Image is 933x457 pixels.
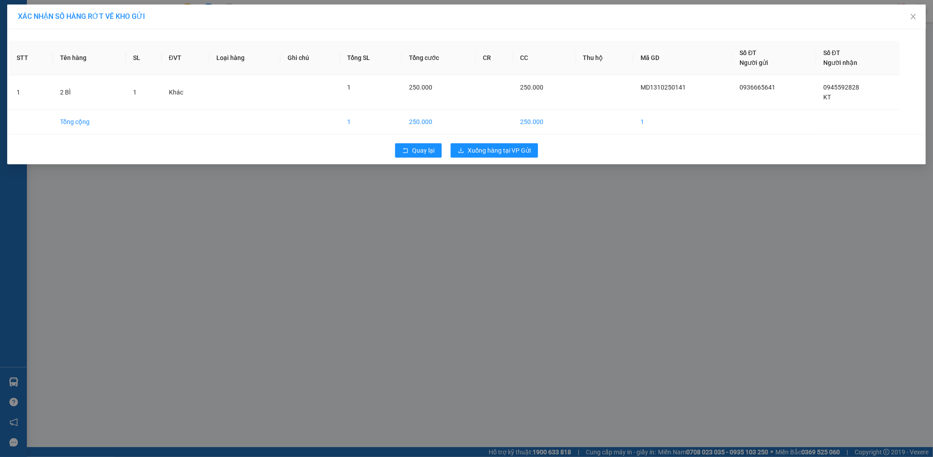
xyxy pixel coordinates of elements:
[402,41,476,75] th: Tổng cước
[740,49,757,56] span: Số ĐT
[740,59,768,66] span: Người gửi
[162,75,210,110] td: Khác
[126,41,162,75] th: SL
[340,41,402,75] th: Tổng SL
[576,41,633,75] th: Thu hộ
[347,84,351,91] span: 1
[340,110,402,134] td: 1
[910,13,917,20] span: close
[633,41,733,75] th: Mã GD
[18,12,145,21] span: XÁC NHẬN SỐ HÀNG RỚT VỀ KHO GỬI
[402,147,408,154] span: rollback
[162,41,210,75] th: ĐVT
[823,59,857,66] span: Người nhận
[9,41,53,75] th: STT
[395,143,442,158] button: rollbackQuay lại
[513,110,576,134] td: 250.000
[823,84,859,91] span: 0945592828
[209,41,280,75] th: Loại hàng
[53,110,126,134] td: Tổng cộng
[53,75,126,110] td: 2 BÌ
[823,49,840,56] span: Số ĐT
[451,143,538,158] button: downloadXuống hàng tại VP Gửi
[458,147,464,154] span: download
[9,75,53,110] td: 1
[409,84,432,91] span: 250.000
[412,145,434,155] span: Quay lại
[53,41,126,75] th: Tên hàng
[740,84,775,91] span: 0936665641
[520,84,544,91] span: 250.000
[476,41,513,75] th: CR
[633,110,733,134] td: 1
[402,110,476,134] td: 250.000
[468,145,531,155] span: Xuống hàng tại VP Gửi
[641,84,686,91] span: MD1310250141
[823,94,831,101] span: KT
[513,41,576,75] th: CC
[133,89,137,96] span: 1
[280,41,340,75] th: Ghi chú
[901,4,926,30] button: Close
